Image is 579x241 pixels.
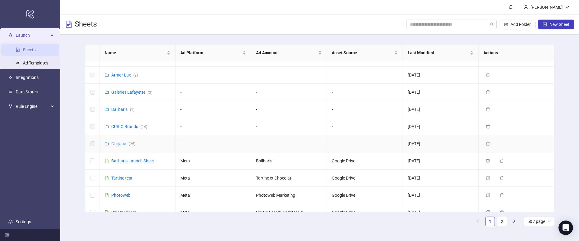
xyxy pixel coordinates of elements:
span: Launch [16,29,49,41]
td: - [327,135,403,152]
td: [DATE] [403,101,479,118]
span: plus-square [543,22,547,27]
span: Last Modified [408,49,469,56]
span: bell [509,5,513,9]
td: [DATE] [403,84,479,101]
span: Ad Platform [180,49,241,56]
span: copy [486,210,490,214]
td: [DATE] [403,67,479,84]
span: folder [105,142,109,146]
td: Google Drive [327,204,403,221]
a: Settings [16,219,31,224]
td: Tartine et Chocolat [251,170,327,187]
span: delete [500,159,504,163]
a: 2 [498,217,507,226]
a: Balibaris(1) [111,107,134,112]
a: 1 [486,217,495,226]
div: Open Intercom Messenger [558,221,573,235]
li: Next Page [509,217,519,226]
span: file [105,210,109,214]
span: delete [486,90,490,94]
td: Google Drive [327,187,403,204]
th: Ad Platform [176,45,251,61]
td: - [327,67,403,84]
span: folder [105,124,109,129]
h3: Sheets [75,20,97,29]
a: Tartine test [111,176,132,180]
td: - [251,67,327,84]
span: copy [486,159,490,163]
td: Meta [176,187,251,204]
td: Meta [176,152,251,170]
a: Gorjana(25) [111,141,135,146]
span: delete [486,107,490,111]
td: Pin Up Secret x Adsteroid [251,204,327,221]
span: delete [500,193,504,197]
a: Data Stores [16,89,38,94]
th: Actions [479,45,554,61]
span: file [105,193,109,197]
td: Photoweb Marketing [251,187,327,204]
span: file [105,159,109,163]
a: Sheets [23,47,36,52]
a: Ad Templates [23,61,48,65]
td: - [251,101,327,118]
span: delete [500,210,504,214]
span: file [105,176,109,180]
span: user [524,5,528,9]
span: 50 / page [527,217,551,226]
td: [DATE] [403,152,479,170]
a: Pin Up Secret [111,210,136,215]
th: Last Modified [403,45,479,61]
span: fork [8,104,13,108]
td: - [251,84,327,101]
td: - [327,84,403,101]
span: delete [486,142,490,146]
span: Add Folder [511,22,531,27]
div: [PERSON_NAME] [528,4,565,11]
th: Ad Account [251,45,327,61]
a: Galeries Lafayette(3) [111,90,152,95]
span: folder-add [504,22,508,27]
a: Armor Lux(2) [111,73,138,77]
span: delete [486,73,490,77]
span: right [512,219,516,223]
button: left [473,217,483,226]
span: search [490,22,494,27]
span: Asset Source [332,49,393,56]
td: - [251,135,327,152]
span: New Sheet [549,22,569,27]
a: Balibaris Launch Sheet [111,158,154,163]
li: 1 [485,217,495,226]
span: delete [486,124,490,129]
td: Meta [176,170,251,187]
button: New Sheet [538,20,574,29]
td: [DATE] [403,135,479,152]
td: - [327,118,403,135]
div: Page Size [524,217,554,226]
button: right [509,217,519,226]
td: [DATE] [403,204,479,221]
td: [DATE] [403,118,479,135]
span: left [476,219,480,223]
li: Previous Page [473,217,483,226]
span: down [565,5,569,9]
span: copy [486,176,490,180]
a: Photoweb [111,193,131,198]
td: - [327,101,403,118]
span: rocket [8,33,13,37]
td: - [176,101,251,118]
span: ( 25 ) [129,142,135,146]
span: Name [105,49,166,56]
a: CURIO Brands(14) [111,124,147,129]
span: delete [500,176,504,180]
span: ( 1 ) [130,108,134,112]
td: Balibaris [251,152,327,170]
span: menu-fold [5,233,9,237]
a: Integrations [16,75,39,80]
button: Add Folder [499,20,536,29]
span: ( 3 ) [148,90,152,95]
th: Name [100,45,176,61]
span: folder [105,73,109,77]
span: folder [105,107,109,111]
